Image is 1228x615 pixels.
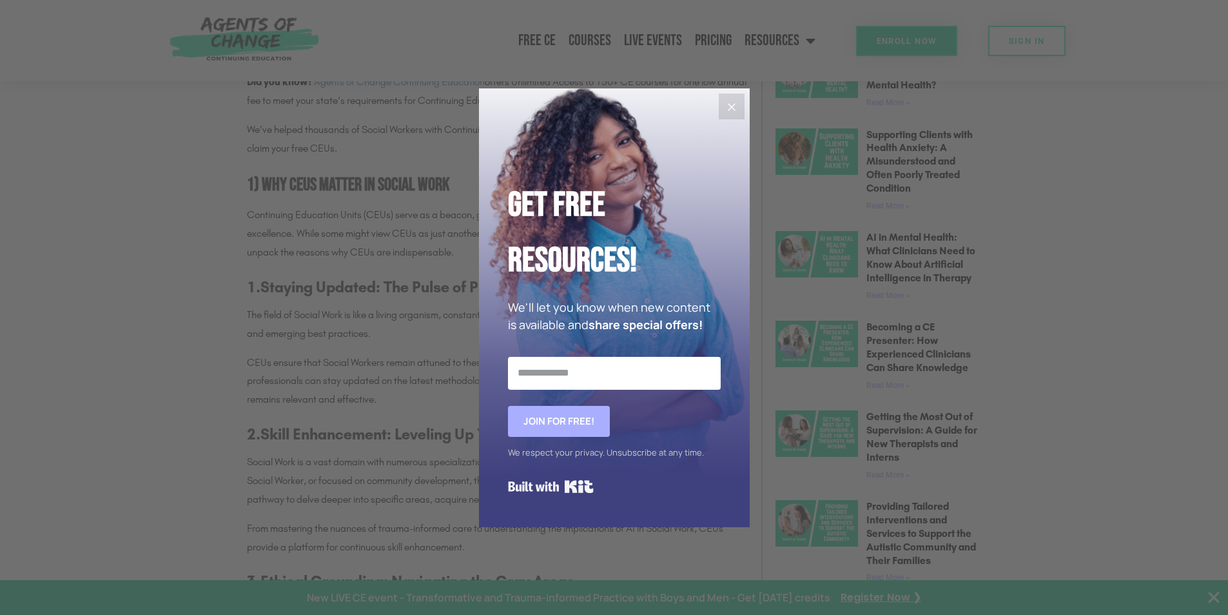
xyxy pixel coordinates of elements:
div: We respect your privacy. Unsubscribe at any time. [508,443,721,462]
button: Close [719,94,745,119]
button: Join for FREE! [508,406,610,437]
h2: Get Free Resources! [508,177,721,289]
a: Built with Kit [508,475,594,498]
p: We'll let you know when new content is available and [508,299,721,334]
input: Email Address [508,357,721,389]
strong: share special offers! [589,317,703,332]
